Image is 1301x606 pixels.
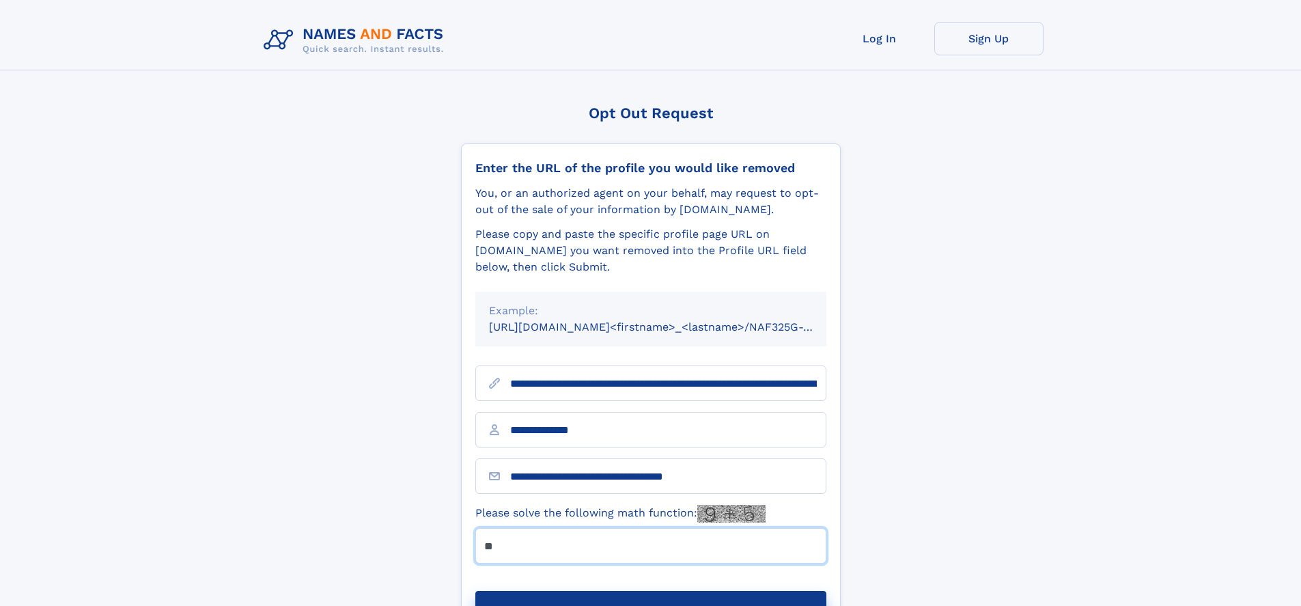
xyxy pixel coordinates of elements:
[489,320,852,333] small: [URL][DOMAIN_NAME]<firstname>_<lastname>/NAF325G-xxxxxxxx
[475,185,826,218] div: You, or an authorized agent on your behalf, may request to opt-out of the sale of your informatio...
[258,22,455,59] img: Logo Names and Facts
[475,226,826,275] div: Please copy and paste the specific profile page URL on [DOMAIN_NAME] you want removed into the Pr...
[934,22,1044,55] a: Sign Up
[475,161,826,176] div: Enter the URL of the profile you would like removed
[489,303,813,319] div: Example:
[475,505,766,523] label: Please solve the following math function:
[461,105,841,122] div: Opt Out Request
[825,22,934,55] a: Log In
